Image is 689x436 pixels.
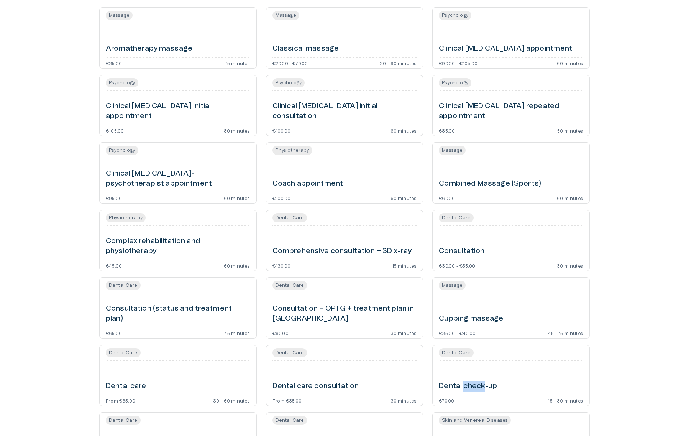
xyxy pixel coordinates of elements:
h6: Dental care consultation [272,381,359,392]
p: 75 minutes [225,61,250,65]
p: 45 minutes [224,331,250,335]
a: Open service booking details [266,75,423,136]
span: Massage [439,281,466,290]
span: Dental Care [272,416,307,425]
p: €105.00 [106,128,124,133]
p: 60 minutes [390,196,417,200]
a: Open service booking details [99,210,257,271]
span: Psychology [272,78,305,87]
a: Open service booking details [99,7,257,69]
a: Open service booking details [99,277,257,339]
p: €65.00 [106,331,122,335]
h6: Classical massage [272,44,339,54]
p: 30 minutes [390,331,417,335]
span: Psychology [106,146,138,155]
h6: Clinical [MEDICAL_DATA]-psychotherapist appointment [106,169,250,189]
span: Massage [272,11,299,20]
p: €60.00 [439,196,455,200]
a: Open service booking details [266,210,423,271]
p: €35.00 - €40.00 [439,331,476,335]
a: Open service booking details [99,75,257,136]
p: €100.00 [272,196,290,200]
p: 60 minutes [557,196,583,200]
p: €45.00 [106,263,122,268]
span: Psychology [439,78,471,87]
p: 60 minutes [224,196,250,200]
p: 45 - 75 minutes [548,331,583,335]
p: €80.00 [272,331,289,335]
p: 80 minutes [224,128,250,133]
span: Dental Care [106,348,141,357]
p: 30 minutes [557,263,583,268]
p: 60 minutes [224,263,250,268]
p: 30 minutes [390,398,417,403]
h6: Cupping massage [439,314,503,324]
a: Open service booking details [432,210,590,271]
span: Massage [439,146,466,155]
p: €95.00 [106,196,122,200]
p: €35.00 [106,61,122,65]
span: Dental Care [439,213,474,222]
a: Open service booking details [99,142,257,204]
h6: Clinical [MEDICAL_DATA] repeated appointment [439,101,583,122]
span: Physiotherapy [106,213,146,222]
p: 50 minutes [557,128,583,133]
p: 60 minutes [557,61,583,65]
span: Physiotherapy [272,146,312,155]
h6: Dental care [106,381,146,392]
span: Dental Care [272,348,307,357]
span: Dental Care [272,213,307,222]
p: From €35.00 [272,398,302,403]
p: €70.00 [439,398,454,403]
span: Psychology [106,78,138,87]
h6: Coach appointment [272,179,343,189]
a: Open service booking details [432,345,590,406]
span: Dental Care [106,281,141,290]
h6: Clinical [MEDICAL_DATA] initial consultation [272,101,417,122]
a: Open service booking details [266,142,423,204]
p: €90.00 - €105.00 [439,61,477,65]
p: From €35.00 [106,398,135,403]
a: Open service booking details [432,142,590,204]
a: Open service booking details [266,345,423,406]
span: Massage [106,11,133,20]
p: 30 - 60 minutes [213,398,250,403]
span: Dental Care [272,281,307,290]
p: €85.00 [439,128,455,133]
h6: Dental check-up [439,381,497,392]
p: €130.00 [272,263,290,268]
p: 15 - 30 minutes [548,398,583,403]
span: Psychology [439,11,471,20]
p: €100.00 [272,128,290,133]
a: Open service booking details [266,277,423,339]
h6: Combined Massage (Sports) [439,179,541,189]
a: Open service booking details [432,7,590,69]
h6: Consultation [439,246,484,257]
h6: Clinical [MEDICAL_DATA] initial appointment [106,101,250,122]
p: 15 minutes [392,263,417,268]
p: €30.00 - €55.00 [439,263,475,268]
h6: Consultation + OPTG + treatment plan in [GEOGRAPHIC_DATA] [272,304,417,324]
h6: Complex rehabilitation and physiotherapy [106,236,250,257]
span: Dental Care [106,416,141,425]
span: Skin and Venereal Diseases [439,416,511,425]
p: €20.00 - €70.00 [272,61,308,65]
p: 30 - 90 minutes [380,61,417,65]
a: Open service booking details [432,75,590,136]
a: Open service booking details [99,345,257,406]
h6: Comprehensive consultation + 3D x-ray [272,246,412,257]
p: 60 minutes [390,128,417,133]
h6: Consultation (status and treatment plan) [106,304,250,324]
h6: Aromatherapy massage [106,44,192,54]
h6: Clinical [MEDICAL_DATA] appointment [439,44,572,54]
span: Dental Care [439,348,474,357]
